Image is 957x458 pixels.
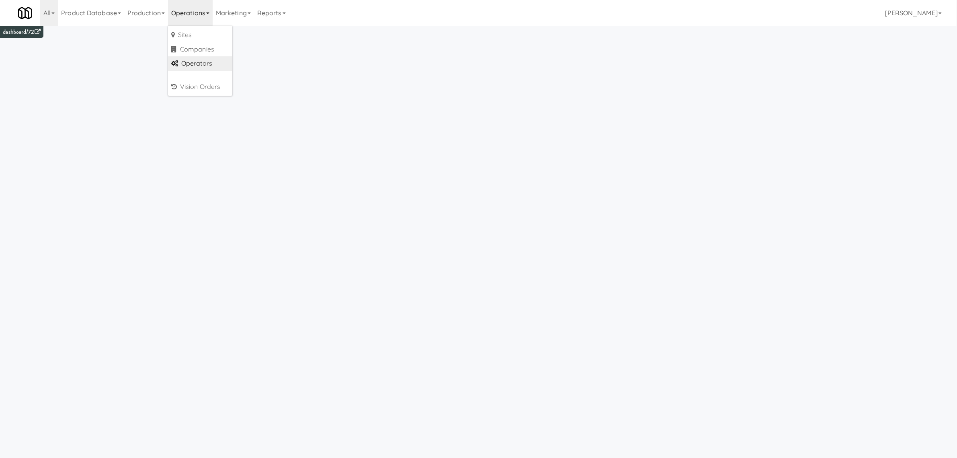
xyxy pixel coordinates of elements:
[168,56,232,71] a: Operators
[168,42,232,57] a: Companies
[3,28,40,36] a: dashboard/72
[18,6,32,20] img: Micromart
[168,80,232,94] a: Vision Orders
[168,28,232,42] a: Sites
